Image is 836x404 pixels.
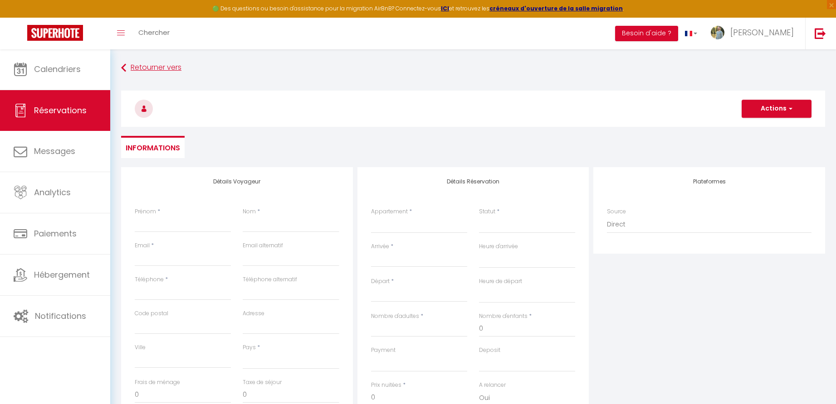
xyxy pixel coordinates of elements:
[138,28,170,37] span: Chercher
[243,207,256,216] label: Nom
[135,207,156,216] label: Prénom
[34,228,77,239] span: Paiements
[371,242,389,251] label: Arrivée
[135,241,150,250] label: Email
[243,241,283,250] label: Email alternatif
[607,207,626,216] label: Source
[441,5,449,12] a: ICI
[711,26,724,39] img: ...
[479,312,528,321] label: Nombre d'enfants
[34,187,71,198] span: Analytics
[135,378,180,387] label: Frais de ménage
[371,178,576,185] h4: Détails Réservation
[607,178,812,185] h4: Plateformes
[132,18,176,49] a: Chercher
[135,343,146,352] label: Ville
[243,309,264,318] label: Adresse
[742,100,812,118] button: Actions
[243,275,297,284] label: Téléphone alternatif
[371,207,408,216] label: Appartement
[479,381,506,390] label: A relancer
[135,275,164,284] label: Téléphone
[479,207,495,216] label: Statut
[243,378,282,387] label: Taxe de séjour
[371,381,401,390] label: Prix nuitées
[615,26,678,41] button: Besoin d'aide ?
[34,105,87,116] span: Réservations
[121,136,185,158] li: Informations
[479,277,522,286] label: Heure de départ
[243,343,256,352] label: Pays
[135,178,339,185] h4: Détails Voyageur
[489,5,623,12] a: créneaux d'ouverture de la salle migration
[704,18,805,49] a: ... [PERSON_NAME]
[34,63,81,75] span: Calendriers
[730,27,794,38] span: [PERSON_NAME]
[371,277,390,286] label: Départ
[34,145,75,157] span: Messages
[34,269,90,280] span: Hébergement
[371,346,396,355] label: Payment
[815,28,826,39] img: logout
[27,25,83,41] img: Super Booking
[7,4,34,31] button: Ouvrir le widget de chat LiveChat
[479,346,500,355] label: Deposit
[135,309,168,318] label: Code postal
[371,312,419,321] label: Nombre d'adultes
[479,242,518,251] label: Heure d'arrivée
[35,310,86,322] span: Notifications
[121,60,825,76] a: Retourner vers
